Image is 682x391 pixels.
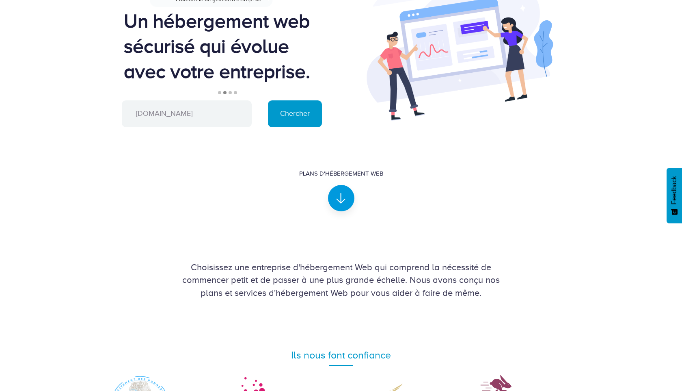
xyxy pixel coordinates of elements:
div: Un hébergement web sécurisé qui évolue avec votre entreprise. [124,9,329,84]
div: Ils nous font confiance [110,348,572,363]
div: Plans d'hébergement Web [299,169,383,178]
input: Chercher [268,100,322,127]
a: Plans d'hébergement Web [299,169,383,204]
div: Choisissez une entreprise d'hébergement Web qui comprend la nécessité de commencer petit et de pa... [110,261,572,299]
span: Feedback [671,176,678,204]
input: Ex : ibracilinks.com [122,100,252,127]
button: Feedback - Afficher l’enquête [667,168,682,223]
